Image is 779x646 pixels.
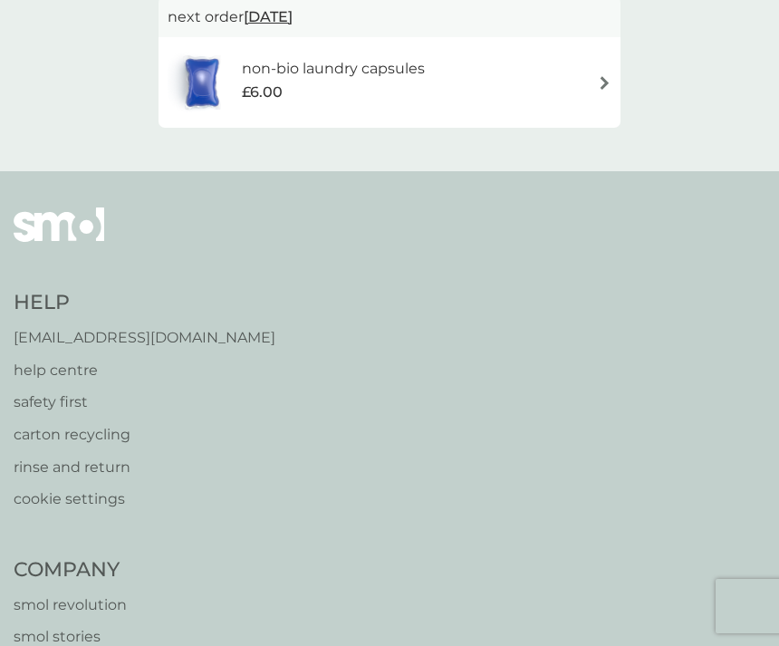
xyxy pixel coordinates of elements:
[14,423,275,447] a: carton recycling
[14,390,275,414] a: safety first
[14,593,207,617] a: smol revolution
[168,5,611,29] p: next order
[14,456,275,479] a: rinse and return
[168,51,236,114] img: non-bio laundry capsules
[14,359,275,382] a: help centre
[14,487,275,511] a: cookie settings
[14,207,104,269] img: smol
[598,76,611,90] img: arrow right
[242,81,283,104] span: £6.00
[242,57,425,81] h6: non-bio laundry capsules
[14,289,275,317] h4: Help
[14,556,207,584] h4: Company
[14,326,275,350] a: [EMAIL_ADDRESS][DOMAIN_NAME]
